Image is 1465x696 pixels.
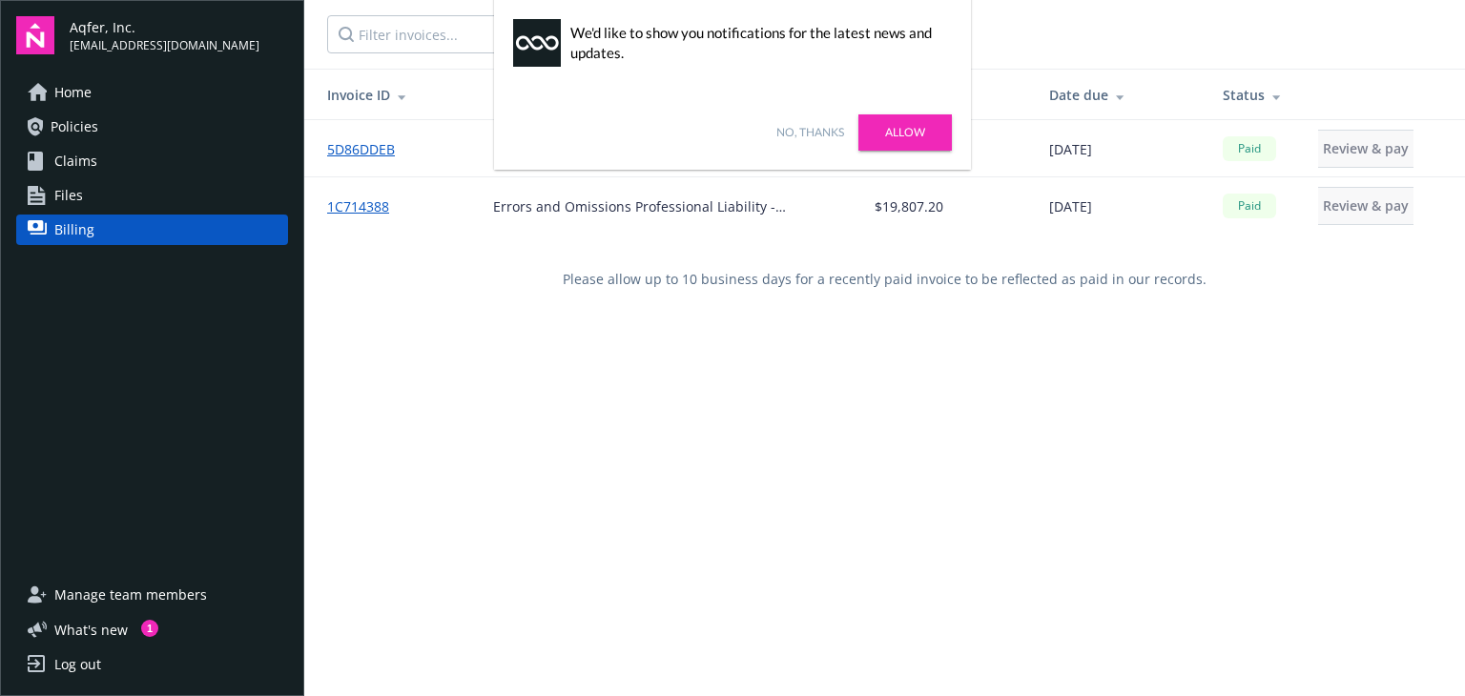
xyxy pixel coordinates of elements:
[16,146,288,176] a: Claims
[70,17,259,37] span: Aqfer, Inc.
[70,16,288,54] button: Aqfer, Inc.[EMAIL_ADDRESS][DOMAIN_NAME]
[54,649,101,680] div: Log out
[141,620,158,637] div: 1
[1230,140,1269,157] span: Paid
[54,580,207,610] span: Manage team members
[1318,130,1413,168] button: Review & pay
[493,196,844,216] div: Errors and Omissions Professional Liability - D23284250801
[16,16,54,54] img: navigator-logo.svg
[304,235,1465,323] div: Please allow up to 10 business days for a recently paid invoice to be reflected as paid in our re...
[858,114,952,151] a: Allow
[1318,187,1413,225] button: Review & pay
[16,112,288,142] a: Policies
[54,620,128,640] span: What ' s new
[1049,139,1092,159] span: [DATE]
[54,77,92,108] span: Home
[1323,196,1409,215] span: Review & pay
[327,196,404,216] a: 1C714388
[327,139,410,159] a: 5D86DDEB
[327,85,463,105] div: Invoice ID
[16,77,288,108] a: Home
[570,23,942,63] div: We'd like to show you notifications for the latest news and updates.
[1049,85,1192,105] div: Date due
[875,196,943,216] span: $19,807.20
[776,124,844,141] a: No, thanks
[16,580,288,610] a: Manage team members
[16,215,288,245] a: Billing
[54,215,94,245] span: Billing
[16,180,288,211] a: Files
[1223,85,1288,105] div: Status
[327,15,566,53] input: Filter invoices...
[16,620,158,640] button: What's new1
[70,37,259,54] span: [EMAIL_ADDRESS][DOMAIN_NAME]
[1230,197,1269,215] span: Paid
[54,146,97,176] span: Claims
[1049,196,1092,216] span: [DATE]
[1323,139,1409,157] span: Review & pay
[51,112,98,142] span: Policies
[54,180,83,211] span: Files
